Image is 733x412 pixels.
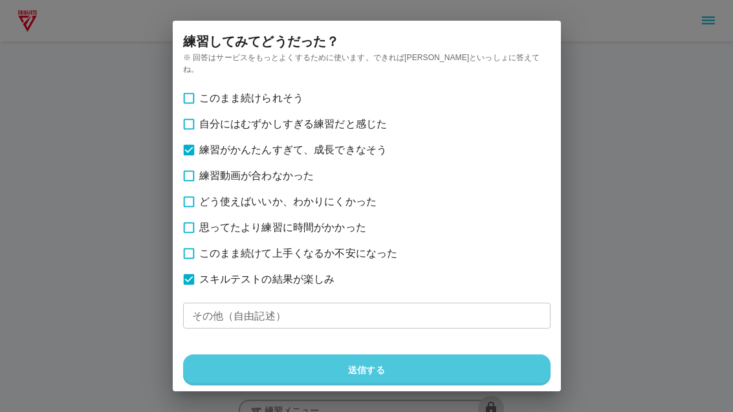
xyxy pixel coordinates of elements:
[199,246,398,261] span: このまま続けて上手くなるか不安になった
[199,91,304,106] span: このまま続けられそう
[199,220,366,235] span: 思ってたより練習に時間がかかった
[168,21,561,62] h2: 練習してみてどうだった？
[199,194,377,210] span: どう使えばいいか、わかりにくかった
[183,52,551,75] p: ※ 回答はサービスをもっとよくするために使います。できれば[PERSON_NAME]といっしょに答えてね。
[199,142,388,158] span: 練習がかんたんすぎて、成長できなそう
[199,168,314,184] span: 練習動画が合わなかった
[199,116,388,132] span: 自分にはむずかしすぎる練習だと感じた
[183,354,551,385] button: 送信する
[199,272,335,287] span: スキルテストの結果が楽しみ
